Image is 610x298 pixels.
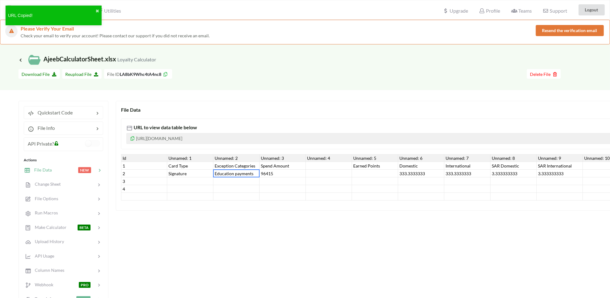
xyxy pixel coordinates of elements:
[479,8,500,14] span: Profile
[31,225,67,230] span: Make Calculator
[18,69,60,79] button: Download File
[97,8,121,14] span: Utilities
[31,239,64,244] span: Upload History
[62,69,102,79] button: Reupload File
[79,282,91,288] span: PRO
[444,170,491,177] div: 333.3333333
[511,8,532,14] span: Teams
[65,72,99,77] span: Reupload File
[537,170,583,177] div: 3.333333333
[213,162,260,170] div: Exception Categories
[31,282,53,287] span: Webhook
[491,154,537,162] div: Unnamed: 8
[167,154,213,162] div: Unnamed: 1
[95,8,99,14] button: close
[18,55,156,63] span: AjeebCalculatorSheet.xlsx
[121,177,167,185] div: 3
[31,196,58,201] span: File Options
[444,162,491,170] div: International
[491,170,537,177] div: 3.333333333
[107,72,120,77] span: File ID
[213,170,260,177] div: Education payments
[444,154,491,162] div: Unnamed: 7
[34,125,55,131] span: File Info
[398,170,444,177] div: 333.3333333
[121,185,167,193] div: 4
[21,33,210,38] span: Check your email to verify your account! Please contact our support if you did not receive an email.
[31,181,61,187] span: Change Sheet
[34,110,73,115] span: Quickstart Code
[167,162,213,170] div: Card Type
[31,210,58,215] span: Run Macros
[537,162,583,170] div: SAR International
[537,154,583,162] div: Unnamed: 9
[121,154,167,162] div: Id
[28,54,41,66] img: /static/media/localFileIcon.eab6d1cc.svg
[30,167,52,172] span: File Data
[260,170,306,177] div: 96415
[120,72,161,77] b: LA8bK9Whc4tA4nc8
[260,154,306,162] div: Unnamed: 3
[352,162,398,170] div: Earned Points
[306,154,352,162] div: Unnamed: 4
[491,162,537,170] div: SAR Domestic
[8,12,95,19] div: URL Copied!
[398,154,444,162] div: Unnamed: 6
[398,162,444,170] div: Domestic
[527,69,561,79] button: Delete File
[132,124,197,130] span: URL to view data table below
[536,25,604,36] button: Resend the verification email
[24,157,103,163] div: Actions
[543,8,567,13] span: Support
[167,170,213,177] div: Signature
[121,162,167,170] div: 1
[28,141,54,147] span: API Private?
[260,162,306,170] div: Spend Amount
[31,253,54,259] span: API Usage
[78,167,91,173] span: NEW
[22,72,57,77] span: Download File
[213,154,260,162] div: Unnamed: 2
[121,170,167,177] div: 2
[31,267,64,273] span: Column Names
[352,154,398,162] div: Unnamed: 5
[78,225,91,230] span: BETA
[117,56,156,62] small: Loyalty Calculator
[530,72,558,77] span: Delete File
[443,8,468,13] span: Upgrade
[579,4,605,15] button: Logout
